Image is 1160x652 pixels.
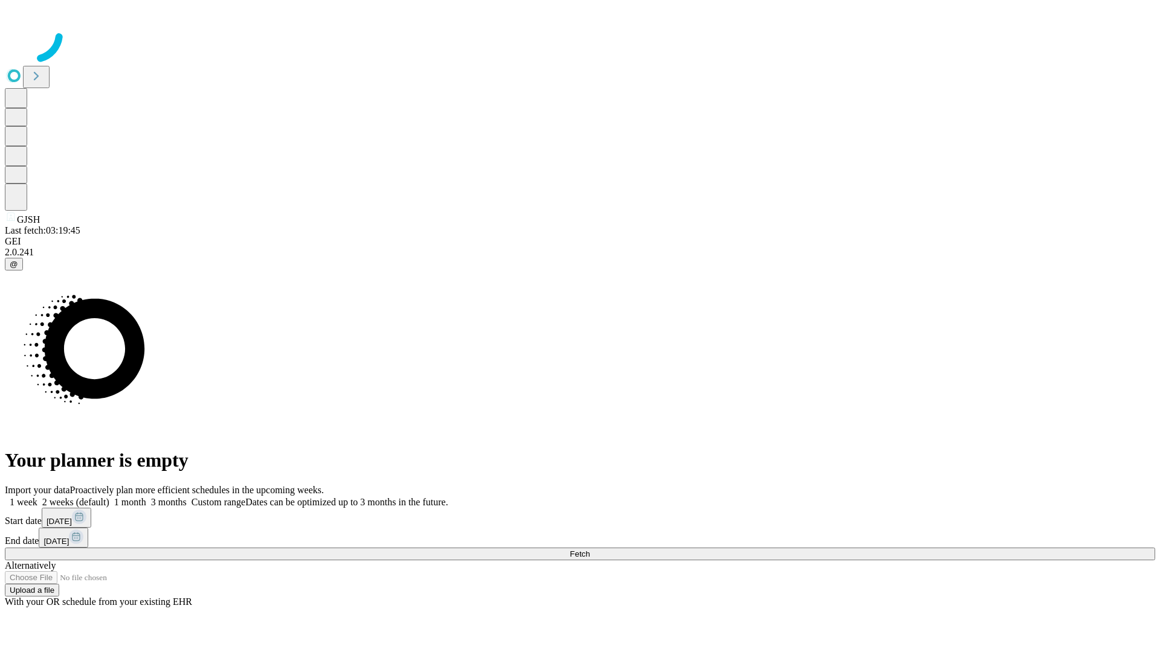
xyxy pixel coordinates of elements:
[5,548,1155,560] button: Fetch
[70,485,324,495] span: Proactively plan more efficient schedules in the upcoming weeks.
[10,260,18,269] span: @
[5,596,192,607] span: With your OR schedule from your existing EHR
[10,497,37,507] span: 1 week
[5,560,56,570] span: Alternatively
[5,258,23,270] button: @
[43,537,69,546] span: [DATE]
[42,508,91,528] button: [DATE]
[5,528,1155,548] div: End date
[17,214,40,225] span: GJSH
[42,497,109,507] span: 2 weeks (default)
[151,497,187,507] span: 3 months
[192,497,245,507] span: Custom range
[570,549,590,558] span: Fetch
[47,517,72,526] span: [DATE]
[5,508,1155,528] div: Start date
[5,236,1155,247] div: GEI
[39,528,88,548] button: [DATE]
[5,247,1155,258] div: 2.0.241
[114,497,146,507] span: 1 month
[5,225,80,235] span: Last fetch: 03:19:45
[5,485,70,495] span: Import your data
[5,584,59,596] button: Upload a file
[245,497,448,507] span: Dates can be optimized up to 3 months in the future.
[5,449,1155,471] h1: Your planner is empty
